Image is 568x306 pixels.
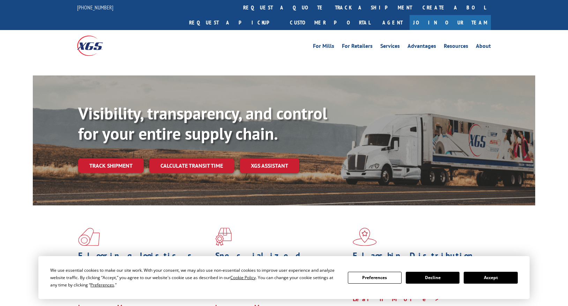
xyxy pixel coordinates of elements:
img: xgs-icon-total-supply-chain-intelligence-red [78,228,100,246]
a: Agent [375,15,410,30]
h1: Specialized Freight Experts [215,252,347,272]
a: For Mills [313,43,334,51]
a: [PHONE_NUMBER] [77,4,113,11]
b: Visibility, transparency, and control for your entire supply chain. [78,102,327,144]
button: Decline [406,272,459,284]
a: For Retailers [342,43,373,51]
h1: Flooring Logistics Solutions [78,252,210,272]
a: Join Our Team [410,15,491,30]
a: Resources [444,43,468,51]
a: Learn More > [353,295,440,303]
a: Request a pickup [184,15,285,30]
div: We use essential cookies to make our site work. With your consent, we may also use non-essential ... [50,267,339,289]
a: Customer Portal [285,15,375,30]
img: xgs-icon-flagship-distribution-model-red [353,228,377,246]
span: Cookie Policy [230,275,256,280]
a: Calculate transit time [149,158,234,173]
a: Services [380,43,400,51]
button: Accept [464,272,517,284]
a: XGS ASSISTANT [240,158,299,173]
div: Cookie Consent Prompt [38,256,530,299]
a: About [476,43,491,51]
a: Advantages [408,43,436,51]
h1: Flagship Distribution Model [353,252,485,272]
span: Preferences [90,282,114,288]
a: Track shipment [78,158,144,173]
img: xgs-icon-focused-on-flooring-red [215,228,232,246]
button: Preferences [348,272,402,284]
